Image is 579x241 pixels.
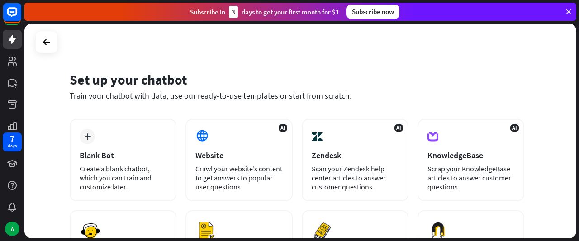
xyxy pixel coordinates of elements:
[70,90,524,101] div: Train your chatbot with data, use our ready-to-use templates or start from scratch.
[427,164,514,191] div: Scrap your KnowledgeBase articles to answer customer questions.
[195,150,282,161] div: Website
[80,150,166,161] div: Blank Bot
[394,124,403,132] span: AI
[510,124,519,132] span: AI
[229,6,238,18] div: 3
[190,6,339,18] div: Subscribe in days to get your first month for $1
[10,135,14,143] div: 7
[312,150,399,161] div: Zendesk
[84,133,91,140] i: plus
[8,143,17,149] div: days
[3,132,22,151] a: 7 days
[279,124,287,132] span: AI
[80,164,166,191] div: Create a blank chatbot, which you can train and customize later.
[312,164,399,191] div: Scan your Zendesk help center articles to answer customer questions.
[70,71,524,88] div: Set up your chatbot
[195,164,282,191] div: Crawl your website’s content to get answers to popular user questions.
[427,150,514,161] div: KnowledgeBase
[346,5,399,19] div: Subscribe now
[5,222,19,236] div: A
